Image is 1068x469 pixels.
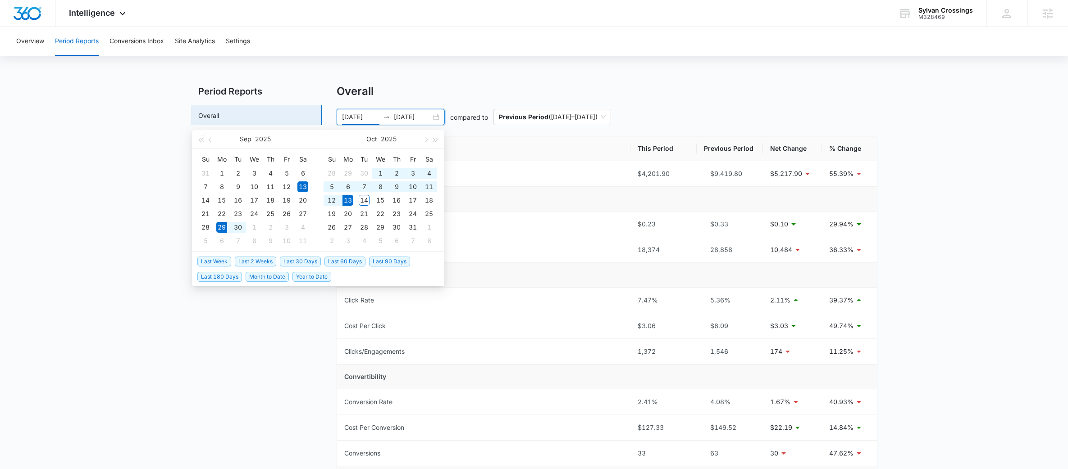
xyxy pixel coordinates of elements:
td: 2025-09-28 [324,167,340,180]
th: Sa [295,152,311,167]
div: 1,546 [704,347,756,356]
td: 2025-10-28 [356,221,372,234]
p: 10,484 [770,245,792,255]
div: 1 [375,168,386,179]
span: Last Week [197,257,231,266]
div: Cost Per Conversion [344,423,404,433]
div: 7 [407,235,418,246]
td: 2025-10-05 [324,180,340,194]
td: 2025-11-02 [324,234,340,248]
p: 40.93% [829,397,853,407]
th: We [246,152,262,167]
td: 2025-10-03 [278,221,295,234]
button: 2025 [255,130,271,148]
td: 2025-09-01 [214,167,230,180]
td: 2025-09-28 [197,221,214,234]
td: 2025-09-19 [278,194,295,207]
div: 63 [704,448,756,458]
p: $0.10 [770,219,788,229]
div: 13 [342,195,353,206]
div: 5 [200,235,211,246]
p: 39.37% [829,295,853,305]
div: 2 [326,235,337,246]
div: 8 [375,181,386,192]
button: Conversions Inbox [110,27,164,56]
div: 5 [375,235,386,246]
span: to [383,113,390,121]
div: 4 [359,235,370,246]
span: ( [DATE] – [DATE] ) [499,109,606,125]
div: 22 [375,208,386,219]
div: 11 [424,181,434,192]
div: 26 [281,208,292,219]
div: 22 [216,208,227,219]
td: 2025-09-15 [214,194,230,207]
td: 2025-09-11 [262,180,278,194]
div: 26 [326,222,337,233]
div: 27 [297,208,308,219]
span: Last 30 Days [280,257,321,266]
div: 2 [265,222,276,233]
th: Fr [405,152,421,167]
div: Clicks/Engagements [344,347,405,356]
div: 8 [424,235,434,246]
div: 6 [216,235,227,246]
div: Conversions [344,448,380,458]
td: 2025-10-22 [372,207,388,221]
td: 2025-09-17 [246,194,262,207]
p: 2.11% [770,295,790,305]
div: $9,419.80 [704,169,756,179]
div: 30 [233,222,243,233]
h1: Overall [337,85,374,98]
div: 28 [200,222,211,233]
div: 4 [297,222,308,233]
td: 2025-10-27 [340,221,356,234]
td: 2025-11-07 [405,234,421,248]
div: 3 [407,168,418,179]
td: 2025-10-11 [421,180,437,194]
div: 7 [200,181,211,192]
td: 2025-10-17 [405,194,421,207]
div: $127.33 [638,423,689,433]
td: 2025-09-13 [295,180,311,194]
td: 2025-10-01 [372,167,388,180]
span: Intelligence [69,8,115,18]
div: $4,201.90 [638,169,689,179]
th: We [372,152,388,167]
div: 8 [249,235,260,246]
td: 2025-09-29 [214,221,230,234]
td: 2025-10-10 [278,234,295,248]
div: 7 [233,235,243,246]
div: $0.23 [638,219,689,229]
th: Tu [230,152,246,167]
a: Overall [198,111,219,120]
p: Previous Period [499,113,548,121]
div: 4 [265,168,276,179]
th: Mo [214,152,230,167]
div: 24 [249,208,260,219]
div: 12 [326,195,337,206]
td: 2025-10-25 [421,207,437,221]
td: 2025-10-06 [340,180,356,194]
span: Last 2 Weeks [235,257,276,266]
p: 174 [770,347,782,356]
div: 10 [249,181,260,192]
div: $0.33 [704,219,756,229]
td: 2025-09-23 [230,207,246,221]
div: 10 [281,235,292,246]
th: Th [262,152,278,167]
span: Last 60 Days [324,257,365,266]
div: 1 [424,222,434,233]
button: Site Analytics [175,27,215,56]
div: 33 [638,448,689,458]
td: 2025-09-03 [246,167,262,180]
td: 2025-09-08 [214,180,230,194]
td: 2025-10-13 [340,194,356,207]
td: 2025-11-01 [421,221,437,234]
td: 2025-09-06 [295,167,311,180]
td: 2025-10-07 [356,180,372,194]
td: 2025-09-29 [340,167,356,180]
th: Previous Period [697,136,763,161]
th: Su [197,152,214,167]
p: 49.74% [829,321,853,331]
